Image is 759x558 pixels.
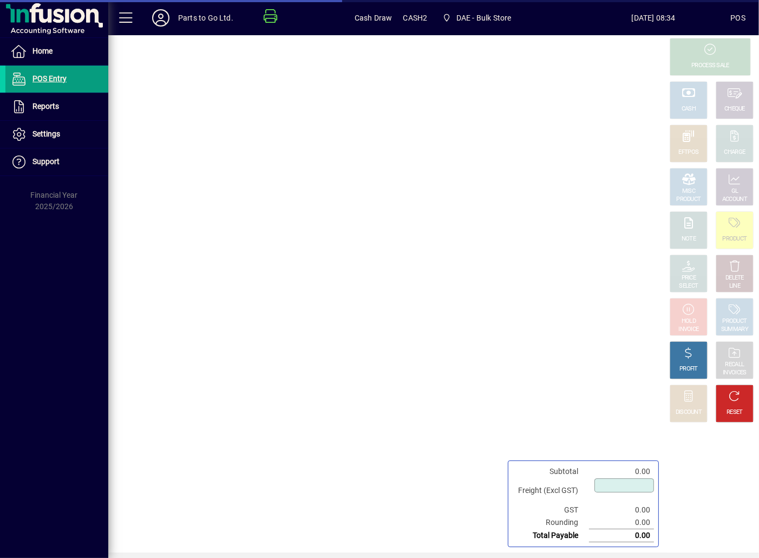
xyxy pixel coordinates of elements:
td: GST [513,504,589,516]
div: INVOICES [723,369,746,377]
div: RECALL [725,361,744,369]
div: SUMMARY [721,326,748,334]
div: CASH [682,105,696,113]
td: Total Payable [513,529,589,542]
div: PRODUCT [722,235,747,243]
span: Home [32,47,53,55]
div: MISC [682,187,695,196]
div: NOTE [682,235,696,243]
span: Cash Draw [355,9,392,27]
div: HOLD [682,317,696,326]
div: ACCOUNT [722,196,747,204]
td: Rounding [513,516,589,529]
div: PRICE [682,274,696,282]
a: Support [5,148,108,176]
span: Reports [32,102,59,111]
div: POS [730,9,745,27]
td: Freight (Excl GST) [513,478,589,504]
span: CASH2 [403,9,428,27]
div: CHEQUE [724,105,745,113]
span: DAE - Bulk Store [456,9,512,27]
span: Support [32,157,60,166]
div: EFTPOS [679,148,699,157]
div: LINE [729,282,740,290]
div: DISCOUNT [676,408,702,417]
div: SELECT [679,282,698,290]
div: INVOICE [678,326,698,334]
span: [DATE] 08:34 [577,9,731,27]
button: Profile [143,8,178,28]
div: GL [731,187,738,196]
div: CHARGE [724,148,745,157]
a: Reports [5,93,108,120]
span: POS Entry [32,74,67,83]
a: Settings [5,121,108,148]
span: Settings [32,129,60,138]
td: 0.00 [589,504,654,516]
td: 0.00 [589,465,654,478]
div: DELETE [725,274,744,282]
span: DAE - Bulk Store [438,8,515,28]
div: PRODUCT [676,196,701,204]
div: Parts to Go Ltd. [178,9,233,27]
td: 0.00 [589,529,654,542]
a: Home [5,38,108,65]
td: Subtotal [513,465,589,478]
div: PROCESS SALE [691,62,729,70]
div: PRODUCT [722,317,747,326]
div: RESET [727,408,743,417]
td: 0.00 [589,516,654,529]
div: PROFIT [679,365,698,373]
